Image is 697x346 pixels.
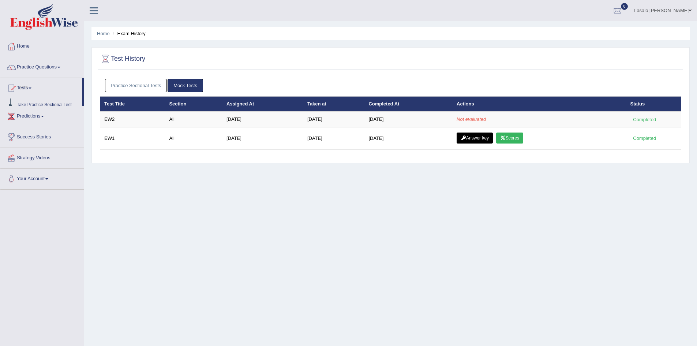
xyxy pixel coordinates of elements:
td: [DATE] [364,112,453,127]
div: Completed [630,116,659,123]
td: EW2 [100,112,165,127]
a: Success Stories [0,127,84,145]
th: Taken at [303,96,364,112]
td: All [165,112,222,127]
td: [DATE] [222,112,303,127]
a: Practice Questions [0,57,84,75]
span: 0 [621,3,628,10]
h2: Test History [100,53,145,64]
a: Predictions [0,106,84,124]
th: Assigned At [222,96,303,112]
li: Exam History [111,30,146,37]
td: EW1 [100,127,165,149]
a: Practice Sectional Tests [105,79,167,92]
th: Completed At [364,96,453,112]
div: Completed [630,134,659,142]
a: Mock Tests [168,79,203,92]
th: Section [165,96,222,112]
th: Status [626,96,681,112]
a: Home [0,36,84,55]
a: Home [97,31,110,36]
td: All [165,127,222,149]
a: Scores [496,133,523,144]
a: Your Account [0,169,84,187]
th: Actions [453,96,626,112]
a: Take Practice Sectional Test [14,98,82,112]
td: [DATE] [303,127,364,149]
em: Not evaluated [457,116,486,122]
td: [DATE] [222,127,303,149]
a: Answer key [457,133,493,144]
a: Strategy Videos [0,148,84,166]
a: Tests [0,78,82,96]
td: [DATE] [303,112,364,127]
td: [DATE] [364,127,453,149]
th: Test Title [100,96,165,112]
